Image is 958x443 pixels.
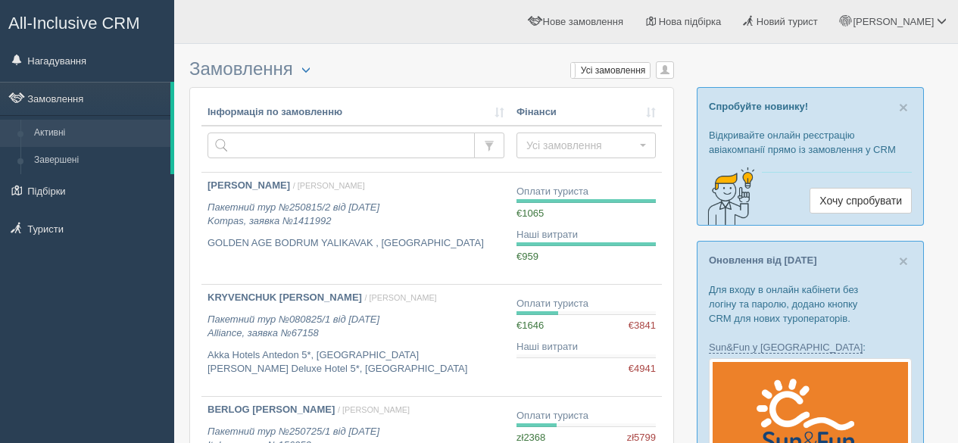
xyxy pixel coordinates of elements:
p: Спробуйте новинку! [709,99,912,114]
a: Оновлення від [DATE] [709,254,817,266]
span: €4941 [629,362,656,376]
a: Активні [27,120,170,147]
button: Close [899,99,908,115]
span: / [PERSON_NAME] [338,405,410,414]
span: / [PERSON_NAME] [365,293,437,302]
button: Close [899,253,908,269]
h3: Замовлення [189,59,674,80]
img: creative-idea-2907357.png [697,166,758,226]
div: Наші витрати [516,340,656,354]
p: GOLDEN AGE BODRUM YALIKAVAK , [GEOGRAPHIC_DATA] [208,236,504,251]
a: Фінанси [516,105,656,120]
div: Оплати туриста [516,185,656,199]
b: KRYVENCHUK [PERSON_NAME] [208,292,362,303]
span: €1646 [516,320,544,331]
p: Akka Hotels Antedon 5*, [GEOGRAPHIC_DATA] [PERSON_NAME] Deluxe Hotel 5*, [GEOGRAPHIC_DATA] [208,348,504,376]
p: Для входу в онлайн кабінети без логіну та паролю, додано кнопку CRM для нових туроператорів. [709,282,912,326]
a: Sun&Fun у [GEOGRAPHIC_DATA] [709,342,863,354]
i: Пакетний тур №250815/2 від [DATE] Kompas, заявка №1411992 [208,201,379,227]
span: €959 [516,251,538,262]
label: Усі замовлення [571,63,651,78]
span: €3841 [629,319,656,333]
a: [PERSON_NAME] / [PERSON_NAME] Пакетний тур №250815/2 від [DATE]Kompas, заявка №1411992 GOLDEN AGE... [201,173,510,284]
b: [PERSON_NAME] [208,179,290,191]
a: Інформація по замовленню [208,105,504,120]
i: Пакетний тур №080825/1 від [DATE] Alliance, заявка №67158 [208,314,379,339]
a: Хочу спробувати [810,188,912,214]
div: Оплати туриста [516,409,656,423]
span: €1065 [516,207,544,219]
span: / [PERSON_NAME] [293,181,365,190]
span: Новий турист [757,16,818,27]
span: Нове замовлення [543,16,623,27]
span: [PERSON_NAME] [853,16,934,27]
input: Пошук за номером замовлення, ПІБ або паспортом туриста [208,133,475,158]
span: Нова підбірка [659,16,722,27]
div: Оплати туриста [516,297,656,311]
span: All-Inclusive CRM [8,14,140,33]
a: KRYVENCHUK [PERSON_NAME] / [PERSON_NAME] Пакетний тур №080825/1 від [DATE]Alliance, заявка №67158... [201,285,510,396]
button: Усі замовлення [516,133,656,158]
span: zł2368 [516,432,545,443]
span: Усі замовлення [526,138,636,153]
a: All-Inclusive CRM [1,1,173,42]
span: × [899,98,908,116]
p: : [709,340,912,354]
p: Відкривайте онлайн реєстрацію авіакомпанії прямо із замовлення у CRM [709,128,912,157]
span: × [899,252,908,270]
a: Завершені [27,147,170,174]
div: Наші витрати [516,228,656,242]
b: BERLOG [PERSON_NAME] [208,404,335,415]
